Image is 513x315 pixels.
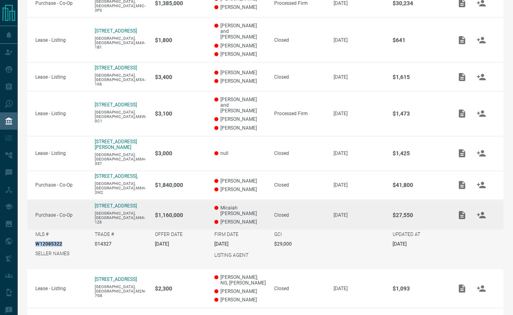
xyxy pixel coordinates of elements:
[274,111,326,116] div: Processed Firm
[35,37,87,43] p: Lease - Listing
[155,232,183,237] p: OFFER DATE
[472,111,491,116] span: Match Clients
[155,150,206,156] p: $3,000
[214,178,266,184] p: [PERSON_NAME]
[214,51,266,57] p: [PERSON_NAME]
[274,150,326,156] div: Closed
[95,241,112,247] p: 014327
[393,212,444,218] p: $27,550
[155,110,206,117] p: $3,100
[393,150,444,156] p: $1,425
[274,37,326,43] div: Closed
[452,37,472,43] span: Add / View Documents
[452,111,472,116] span: Add / View Documents
[274,286,326,291] div: Closed
[95,152,147,166] p: [GEOGRAPHIC_DATA],[GEOGRAPHIC_DATA],M6H-3S7
[214,43,266,49] p: [PERSON_NAME]
[214,297,266,303] p: [PERSON_NAME]
[95,285,147,298] p: [GEOGRAPHIC_DATA],[GEOGRAPHIC_DATA],M2N-7G8
[334,0,385,6] p: [DATE]
[472,182,491,187] span: Match Clients
[35,241,62,247] p: W12085322
[452,212,472,217] span: Add / View Documents
[214,125,266,131] p: [PERSON_NAME]
[35,232,49,237] p: MLS #
[95,173,138,179] a: [STREET_ADDRESS],
[393,241,407,247] p: [DATE]
[95,181,147,195] p: [GEOGRAPHIC_DATA],[GEOGRAPHIC_DATA],M6H-3W2
[214,97,266,114] p: [PERSON_NAME] and [PERSON_NAME]
[452,182,472,187] span: Add / View Documents
[95,73,147,86] p: [GEOGRAPHIC_DATA],[GEOGRAPHIC_DATA],M5A-1K6
[214,23,266,40] p: [PERSON_NAME] and [PERSON_NAME]
[214,116,266,122] p: [PERSON_NAME]
[393,110,444,117] p: $1,473
[334,182,385,188] p: [DATE]
[214,78,266,84] p: [PERSON_NAME]
[472,285,491,291] span: Match Clients
[95,203,137,209] a: [STREET_ADDRESS]
[334,286,385,291] p: [DATE]
[334,74,385,80] p: [DATE]
[214,289,266,294] p: [PERSON_NAME]
[214,219,266,225] p: [PERSON_NAME]
[393,74,444,80] p: $1,615
[95,232,114,237] p: TRADE #
[393,37,444,43] p: $641
[214,274,266,286] p: [PERSON_NAME]; NG, [PERSON_NAME]
[214,70,266,75] p: [PERSON_NAME]
[95,139,137,150] a: [STREET_ADDRESS][PERSON_NAME]
[35,150,87,156] p: Lease - Listing
[274,182,326,188] div: Closed
[274,0,326,6] div: Processed Firm
[334,37,385,43] p: [DATE]
[95,211,147,224] p: [GEOGRAPHIC_DATA],[GEOGRAPHIC_DATA],M6K-1Z6
[452,150,472,156] span: Add / View Documents
[35,212,87,218] p: Purchase - Co-Op
[334,212,385,218] p: [DATE]
[452,74,472,79] span: Add / View Documents
[214,187,266,192] p: [PERSON_NAME]
[393,232,420,237] p: UPDATED AT
[214,241,228,247] p: [DATE]
[95,28,137,34] a: [STREET_ADDRESS]
[155,74,206,80] p: $3,400
[35,251,69,256] p: SELLER NAMES
[35,182,87,188] p: Purchase - Co-Op
[155,182,206,188] p: $1,840,000
[214,205,266,216] p: Micaiah [PERSON_NAME]
[334,111,385,116] p: [DATE]
[95,110,147,123] p: [GEOGRAPHIC_DATA],[GEOGRAPHIC_DATA],M8W-0C1
[472,37,491,43] span: Match Clients
[155,241,169,247] p: [DATE]
[393,182,444,188] p: $41,800
[35,74,87,80] p: Lease - Listing
[274,241,292,247] p: $29,000
[95,65,137,71] a: [STREET_ADDRESS]
[274,232,282,237] p: GCI
[393,285,444,292] p: $1,093
[95,36,147,49] p: [GEOGRAPHIC_DATA],[GEOGRAPHIC_DATA],M4X-1B1
[214,232,238,237] p: FIRM DATE
[472,212,491,217] span: Match Clients
[472,74,491,79] span: Match Clients
[35,0,87,6] p: Purchase - Co-Op
[334,150,385,156] p: [DATE]
[35,286,87,291] p: Lease - Listing
[214,150,266,156] p: null
[95,102,137,108] a: [STREET_ADDRESS]
[155,212,206,218] p: $1,160,000
[95,276,137,282] a: [STREET_ADDRESS]
[155,37,206,43] p: $1,800
[214,252,248,258] p: LISTING AGENT
[452,285,472,291] span: Add / View Documents
[155,285,206,292] p: $2,300
[214,4,266,10] p: [PERSON_NAME]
